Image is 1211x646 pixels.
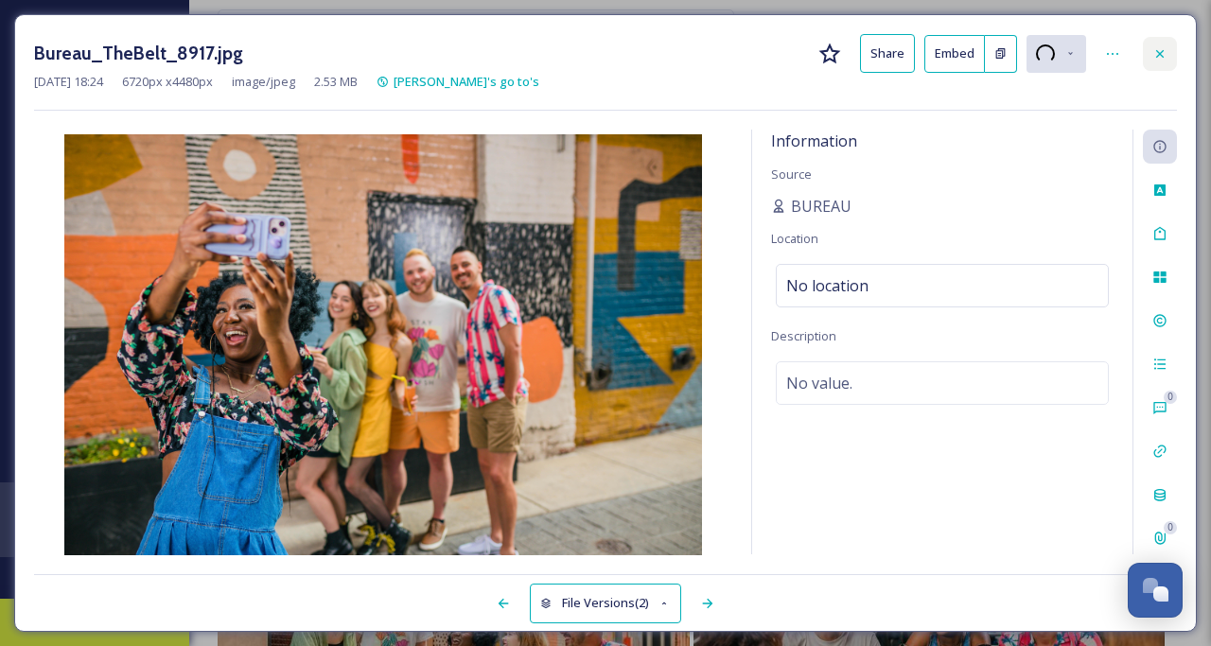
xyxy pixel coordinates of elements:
img: Bureau_TheBelt_8917.jpg [34,134,732,559]
div: 0 [1164,391,1177,404]
span: [DATE] 18:24 [34,73,103,91]
button: File Versions(2) [530,584,681,622]
span: 6720 px x 4480 px [122,73,213,91]
span: BUREAU [791,195,851,218]
button: Embed [924,35,985,73]
span: No value. [786,372,852,394]
div: 0 [1164,521,1177,534]
span: 2.53 MB [314,73,358,91]
button: Open Chat [1128,563,1183,618]
span: No location [786,274,869,297]
span: [PERSON_NAME]'s go to's [394,73,539,90]
span: image/jpeg [232,73,295,91]
span: Information [771,131,857,151]
span: Location [771,230,818,247]
button: Share [860,34,915,73]
span: Source [771,166,812,183]
span: Description [771,327,836,344]
h3: Bureau_TheBelt_8917.jpg [34,40,243,67]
